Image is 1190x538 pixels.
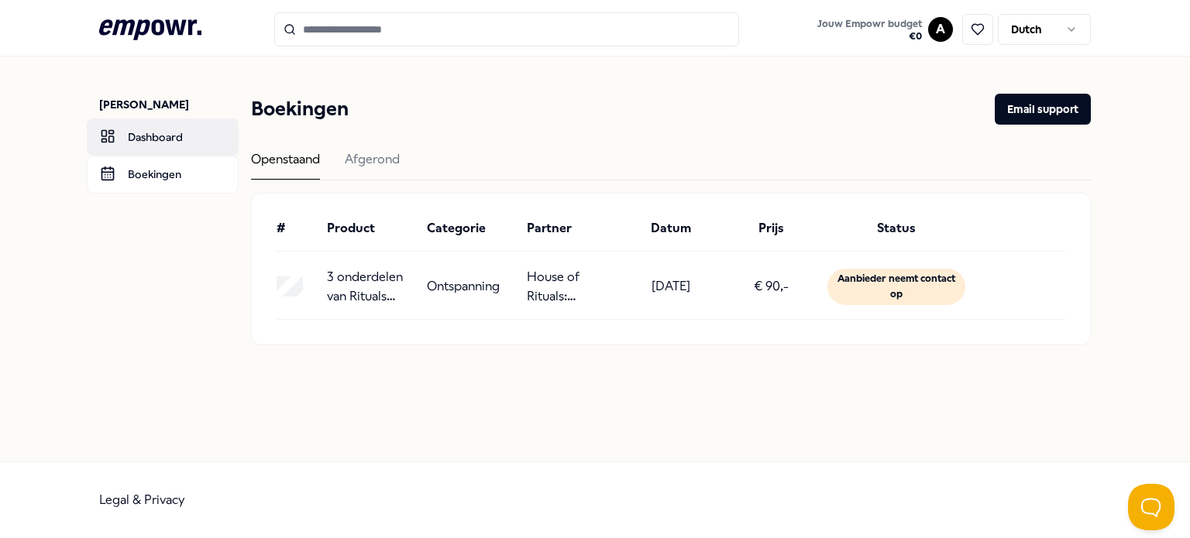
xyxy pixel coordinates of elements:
[345,149,400,180] div: Afgerond
[99,97,239,112] p: [PERSON_NAME]
[87,156,239,193] a: Boekingen
[327,218,414,238] div: Product
[327,267,414,307] p: 3 onderdelen van Rituals Mindspa
[527,218,614,238] div: Partner
[427,218,514,238] div: Categorie
[811,13,928,46] a: Jouw Empowr budget€0
[817,30,922,43] span: € 0
[251,94,349,125] h1: Boekingen
[274,12,739,46] input: Search for products, categories or subcategories
[627,218,714,238] div: Datum
[827,218,965,238] div: Status
[754,276,789,296] p: € 90,-
[817,18,922,30] span: Jouw Empowr budget
[1128,484,1175,530] iframe: Help Scout Beacon - Open
[251,149,320,180] div: Openstaand
[427,276,500,296] p: Ontspanning
[727,218,815,238] div: Prijs
[87,118,239,156] a: Dashboard
[995,94,1091,125] button: Email support
[814,15,925,46] button: Jouw Empowr budget€0
[527,267,614,307] p: House of Rituals: Mindspa
[99,492,185,507] a: Legal & Privacy
[652,276,690,296] p: [DATE]
[277,218,315,238] div: #
[928,17,953,42] button: A
[827,269,965,305] div: Aanbieder neemt contact op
